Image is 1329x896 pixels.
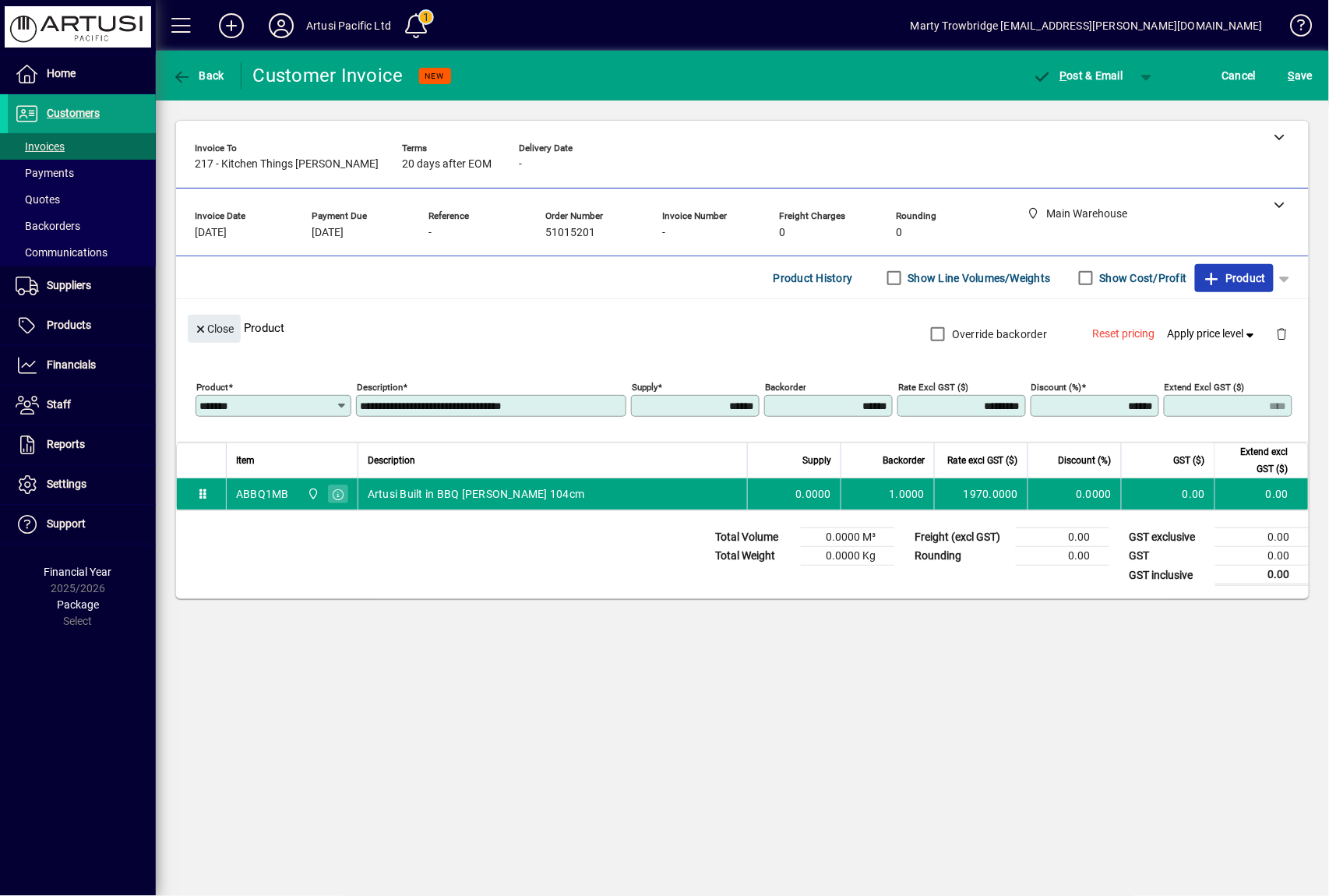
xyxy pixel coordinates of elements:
[907,528,1016,547] td: Freight (excl GST)
[1174,452,1205,469] span: GST ($)
[16,220,80,232] span: Backorders
[256,12,306,40] button: Profile
[8,306,156,345] a: Products
[47,319,91,331] span: Products
[1218,62,1260,90] button: Cancel
[206,12,256,40] button: Add
[8,239,156,266] a: Communications
[1087,320,1162,348] button: Reset pricing
[16,140,65,153] span: Invoices
[883,452,925,469] span: Backorder
[767,264,859,292] button: Product History
[1122,566,1215,585] td: GST inclusive
[774,266,853,291] span: Product History
[428,227,432,239] span: -
[1215,547,1309,566] td: 0.00
[890,486,925,502] span: 1.0000
[47,398,71,411] span: Staff
[236,452,255,469] span: Item
[357,382,403,393] mat-label: Description
[907,547,1016,566] td: Rounding
[1225,443,1288,478] span: Extend excl GST ($)
[8,160,156,186] a: Payments
[47,517,86,530] span: Support
[1195,264,1274,292] button: Product
[662,227,665,239] span: -
[303,485,321,503] span: Main Warehouse
[947,452,1018,469] span: Rate excl GST ($)
[47,107,100,119] span: Customers
[949,326,1048,342] label: Override backorder
[1278,3,1310,54] a: Knowledge Base
[236,486,289,502] div: ABBQ1MB
[195,158,379,171] span: 217 - Kitchen Things [PERSON_NAME]
[1203,266,1266,291] span: Product
[707,547,801,566] td: Total Weight
[8,133,156,160] a: Invoices
[911,13,1263,38] div: Marty Trowbridge [EMAIL_ADDRESS][PERSON_NAME][DOMAIN_NAME]
[8,386,156,425] a: Staff
[312,227,344,239] span: [DATE]
[188,315,241,343] button: Close
[1122,547,1215,566] td: GST
[1168,326,1258,342] span: Apply price level
[1097,270,1187,286] label: Show Cost/Profit
[16,193,60,206] span: Quotes
[47,478,86,490] span: Settings
[1121,478,1214,510] td: 0.00
[16,246,108,259] span: Communications
[1288,69,1295,82] span: S
[1285,62,1317,90] button: Save
[1122,528,1215,547] td: GST exclusive
[368,452,415,469] span: Description
[44,566,112,578] span: Financial Year
[1059,452,1112,469] span: Discount (%)
[57,598,99,611] span: Package
[802,452,831,469] span: Supply
[8,186,156,213] a: Quotes
[1215,528,1309,547] td: 0.00
[47,279,91,291] span: Suppliers
[1165,382,1245,393] mat-label: Extend excl GST ($)
[172,69,224,82] span: Back
[8,55,156,93] a: Home
[184,321,245,335] app-page-header-button: Close
[801,547,894,566] td: 0.0000 Kg
[1016,547,1109,566] td: 0.00
[368,486,585,502] span: Artusi Built in BBQ [PERSON_NAME] 104cm
[425,71,445,81] span: NEW
[1025,62,1131,90] button: Post & Email
[801,528,894,547] td: 0.0000 M³
[545,227,595,239] span: 51015201
[632,382,657,393] mat-label: Supply
[8,505,156,544] a: Support
[944,486,1018,502] div: 1970.0000
[519,158,522,171] span: -
[194,316,234,342] span: Close
[8,213,156,239] a: Backorders
[47,67,76,79] span: Home
[1093,326,1155,342] span: Reset pricing
[1215,566,1309,585] td: 0.00
[1033,69,1123,82] span: ost & Email
[8,266,156,305] a: Suppliers
[1060,69,1067,82] span: P
[47,438,85,450] span: Reports
[47,358,96,371] span: Financials
[779,227,785,239] span: 0
[306,13,391,38] div: Artusi Pacific Ltd
[1028,478,1121,510] td: 0.0000
[1031,382,1082,393] mat-label: Discount (%)
[253,63,404,88] div: Customer Invoice
[176,299,1309,356] div: Product
[8,425,156,464] a: Reports
[195,227,227,239] span: [DATE]
[8,346,156,385] a: Financials
[16,167,74,179] span: Payments
[402,158,492,171] span: 20 days after EOM
[8,465,156,504] a: Settings
[905,270,1051,286] label: Show Line Volumes/Weights
[1288,63,1313,88] span: ave
[196,382,228,393] mat-label: Product
[898,382,968,393] mat-label: Rate excl GST ($)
